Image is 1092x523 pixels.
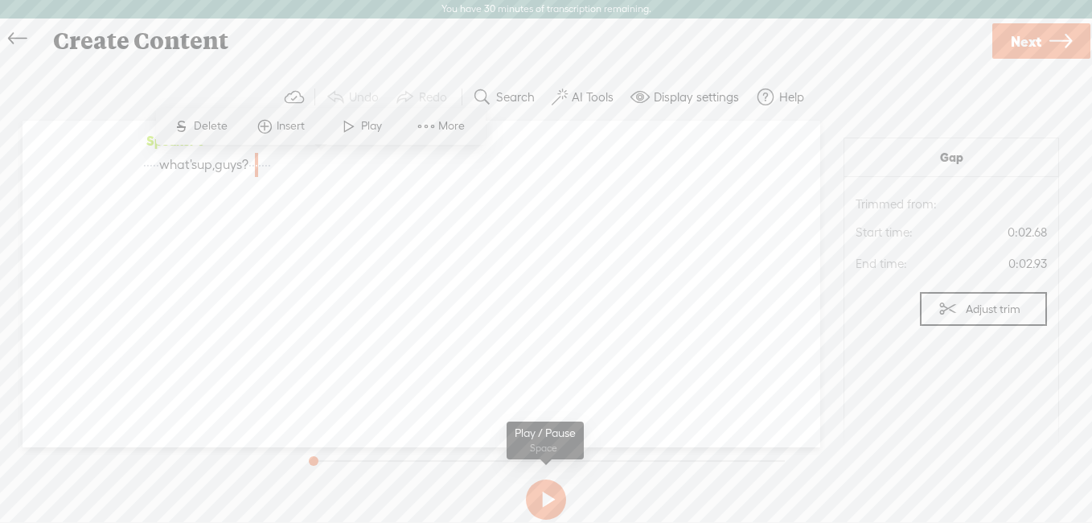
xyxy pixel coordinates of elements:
span: · [146,153,150,177]
div: Create Content [42,20,990,62]
button: Redo [389,81,458,113]
span: guys? [215,153,248,177]
button: Display settings [624,81,749,113]
span: · [265,153,268,177]
span: · [258,153,261,177]
span: · [143,153,146,177]
button: Undo [319,81,389,113]
span: Trimmed from: [856,196,1047,212]
span: Start time: [856,224,926,241]
label: Search [496,89,535,105]
label: Display settings [654,89,739,105]
span: · [268,153,271,177]
span: Gap [856,150,1047,166]
span: Play [361,118,386,134]
label: Undo [349,89,379,105]
span: · [261,153,265,177]
span: End time: [856,256,926,272]
label: Adjust trim [966,294,1020,324]
span: Insert [277,118,309,134]
label: You have 30 minutes of transcription remaining. [441,3,651,16]
button: AI Tools [545,81,624,113]
span: · [153,153,156,177]
label: Redo [419,89,447,105]
span: More [438,118,469,134]
span: 0:02.93 [926,252,1047,276]
button: Help [749,81,815,113]
span: · [255,153,258,177]
span: S [170,112,194,141]
span: · [150,153,153,177]
span: what's [159,153,197,177]
button: Adjust trim [920,292,1047,326]
span: · [248,153,252,177]
label: Help [779,89,804,105]
span: 0:02.68 [926,220,1047,245]
span: Delete [194,118,232,134]
span: Next [1011,21,1041,62]
span: Speaker 0 [143,134,205,148]
button: Search [466,81,545,113]
span: · [252,153,255,177]
span: up, [197,153,215,177]
label: AI Tools [572,89,614,105]
span: · [156,153,159,177]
